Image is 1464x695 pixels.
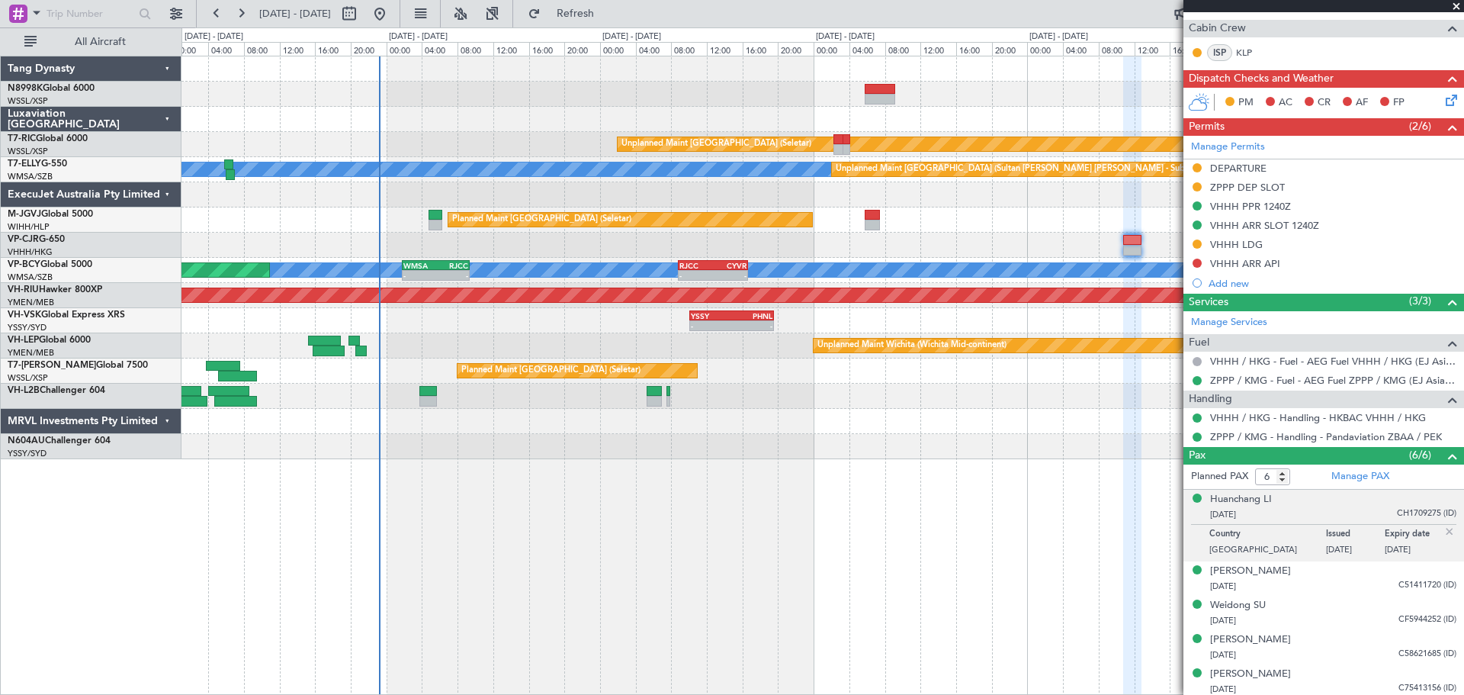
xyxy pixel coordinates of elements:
[8,159,67,169] a: T7-ELLYG-550
[8,322,47,333] a: YSSY/SYD
[1398,682,1456,695] span: C75413156 (ID)
[1210,564,1291,579] div: [PERSON_NAME]
[8,372,48,384] a: WSSL/XSP
[40,37,161,47] span: All Aircraft
[814,42,849,56] div: 00:00
[259,7,331,21] span: [DATE] - [DATE]
[529,42,565,56] div: 16:00
[1189,70,1334,88] span: Dispatch Checks and Weather
[1209,529,1326,544] p: Country
[47,2,134,25] input: Trip Number
[671,42,707,56] div: 08:00
[1210,181,1285,194] div: ZPPP DEP SLOT
[185,31,243,43] div: [DATE] - [DATE]
[436,261,469,270] div: RJCC
[1331,469,1389,484] a: Manage PAX
[1210,200,1291,213] div: VHHH PPR 1240Z
[8,210,93,219] a: M-JGVJGlobal 5000
[1210,411,1426,424] a: VHHH / HKG - Handling - HKBAC VHHH / HKG
[956,42,992,56] div: 16:00
[992,42,1028,56] div: 20:00
[1236,46,1270,60] a: KLP
[743,42,779,56] div: 16:00
[8,436,111,446] a: N604AUChallenger 604
[8,436,45,446] span: N604AU
[8,386,40,395] span: VH-L2B
[403,271,436,280] div: -
[244,42,280,56] div: 08:00
[1135,42,1170,56] div: 12:00
[8,146,48,157] a: WSSL/XSP
[457,42,493,56] div: 08:00
[461,359,640,382] div: Planned Maint [GEOGRAPHIC_DATA] (Seletar)
[1398,579,1456,592] span: C51411720 (ID)
[1099,42,1135,56] div: 08:00
[436,271,469,280] div: -
[1063,42,1099,56] div: 04:00
[208,42,244,56] div: 04:00
[1326,544,1385,559] p: [DATE]
[8,260,92,269] a: VP-BCYGlobal 5000
[8,272,53,283] a: WMSA/SZB
[564,42,600,56] div: 20:00
[1029,31,1088,43] div: [DATE] - [DATE]
[1356,95,1368,111] span: AF
[1385,544,1443,559] p: [DATE]
[422,42,457,56] div: 04:00
[1393,95,1405,111] span: FP
[17,30,165,54] button: All Aircraft
[8,347,54,359] a: YMEN/MEB
[1326,529,1385,544] p: Issued
[1189,118,1225,136] span: Permits
[8,246,53,258] a: VHHH/HKG
[713,271,746,280] div: -
[8,310,41,320] span: VH-VSK
[1210,162,1267,175] div: DEPARTURE
[452,208,631,231] div: Planned Maint [GEOGRAPHIC_DATA] (Seletar)
[849,42,885,56] div: 04:00
[1210,598,1266,613] div: Weidong SU
[1191,315,1267,330] a: Manage Services
[636,42,672,56] div: 04:00
[1279,95,1292,111] span: AC
[920,42,956,56] div: 12:00
[1409,447,1431,463] span: (6/6)
[731,321,772,330] div: -
[8,235,65,244] a: VP-CJRG-650
[731,311,772,320] div: PHNL
[1318,95,1331,111] span: CR
[1189,294,1228,311] span: Services
[8,221,50,233] a: WIHH/HLP
[1210,667,1291,682] div: [PERSON_NAME]
[8,260,40,269] span: VP-BCY
[1191,140,1265,155] a: Manage Permits
[8,336,39,345] span: VH-LEP
[600,42,636,56] div: 00:00
[816,31,875,43] div: [DATE] - [DATE]
[1210,684,1236,695] span: [DATE]
[1207,44,1232,61] div: ISP
[1409,293,1431,309] span: (3/3)
[8,361,148,370] a: T7-[PERSON_NAME]Global 7500
[1210,238,1263,251] div: VHHH LDG
[691,321,732,330] div: -
[1189,334,1209,352] span: Fuel
[817,334,1006,357] div: Unplanned Maint Wichita (Wichita Mid-continent)
[8,171,53,182] a: WMSA/SZB
[1189,391,1232,408] span: Handling
[1210,355,1456,368] a: VHHH / HKG - Fuel - AEG Fuel VHHH / HKG (EJ Asia Only)
[8,285,102,294] a: VH-RIUHawker 800XP
[1210,430,1442,443] a: ZPPP / KMG - Handling - Pandaviation ZBAA / PEK
[885,42,921,56] div: 08:00
[8,310,125,320] a: VH-VSKGlobal Express XRS
[1210,219,1319,232] div: VHHH ARR SLOT 1240Z
[8,297,54,308] a: YMEN/MEB
[8,285,39,294] span: VH-RIU
[1191,469,1248,484] label: Planned PAX
[8,448,47,459] a: YSSY/SYD
[1210,581,1236,592] span: [DATE]
[315,42,351,56] div: 16:00
[1189,447,1206,465] span: Pax
[1210,492,1272,507] div: Huanchang LI
[679,261,713,270] div: RJCC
